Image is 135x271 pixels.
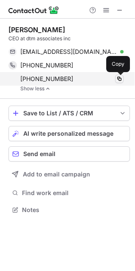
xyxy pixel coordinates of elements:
span: Find work email [22,189,127,197]
span: Add to email campaign [23,171,90,178]
div: CEO at dtm associates inc [8,35,130,42]
img: ContactOut v5.3.10 [8,5,59,15]
span: [PHONE_NUMBER] [20,61,73,69]
img: - [45,86,50,92]
div: Save to List / ATS / CRM [23,110,115,117]
button: AI write personalized message [8,126,130,141]
button: Add to email campaign [8,167,130,182]
div: [PERSON_NAME] [8,25,65,34]
span: [PHONE_NUMBER] [20,75,73,83]
span: [EMAIL_ADDRESS][DOMAIN_NAME] [20,48,117,56]
span: AI write personalized message [23,130,113,137]
a: Show less [20,86,130,92]
button: Send email [8,146,130,162]
button: save-profile-one-click [8,106,130,121]
span: Send email [23,151,55,157]
button: Find work email [8,187,130,199]
span: Notes [22,206,127,214]
button: Notes [8,204,130,216]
